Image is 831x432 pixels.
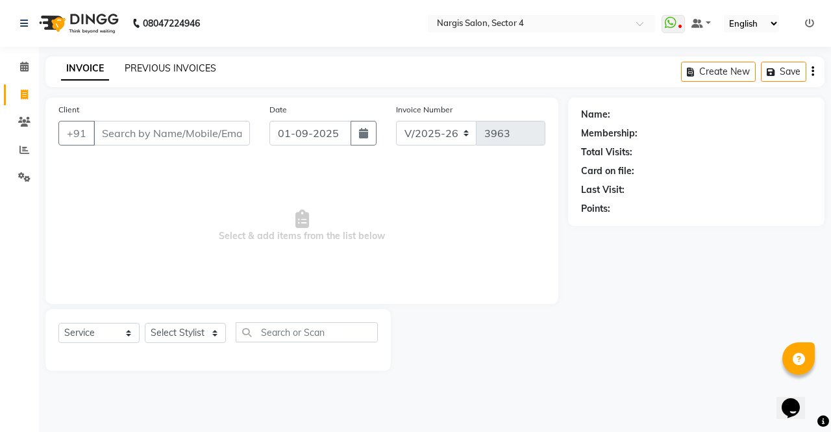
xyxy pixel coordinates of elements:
[776,380,818,419] iframe: chat widget
[761,62,806,82] button: Save
[93,121,250,146] input: Search by Name/Mobile/Email/Code
[581,183,625,197] div: Last Visit:
[269,104,287,116] label: Date
[236,322,378,342] input: Search or Scan
[58,104,79,116] label: Client
[61,57,109,81] a: INVOICE
[581,127,638,140] div: Membership:
[581,202,610,216] div: Points:
[681,62,756,82] button: Create New
[581,164,634,178] div: Card on file:
[125,62,216,74] a: PREVIOUS INVOICES
[58,121,95,146] button: +91
[581,146,632,159] div: Total Visits:
[143,5,200,42] b: 08047224946
[396,104,453,116] label: Invoice Number
[581,108,610,121] div: Name:
[33,5,122,42] img: logo
[58,161,545,291] span: Select & add items from the list below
